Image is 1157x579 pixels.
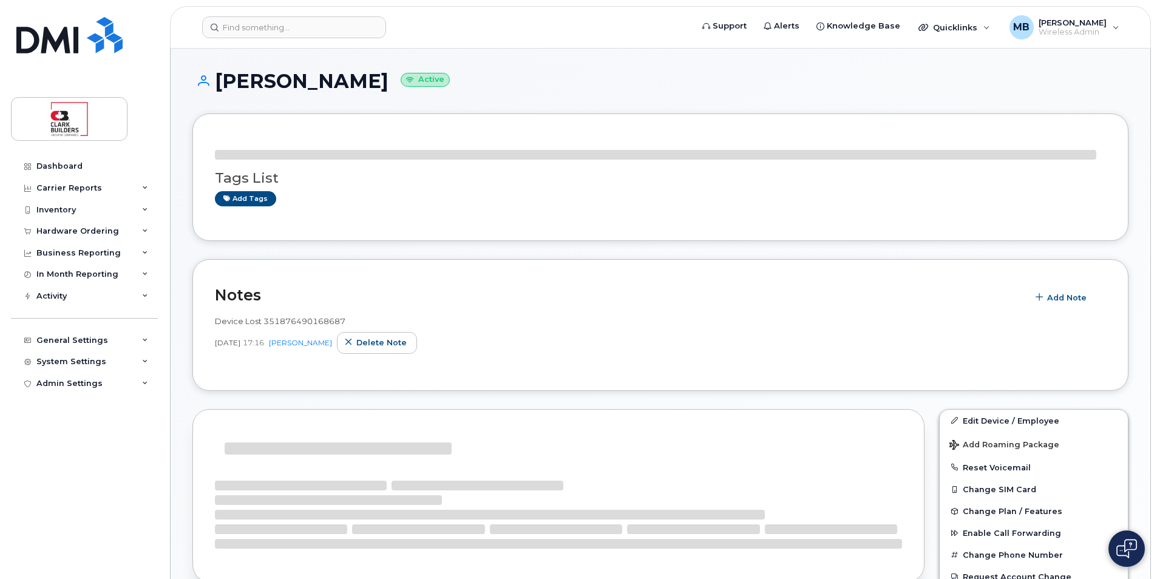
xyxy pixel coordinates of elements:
button: Add Note [1028,286,1097,308]
small: Active [401,73,450,87]
img: Open chat [1116,539,1137,558]
button: Change SIM Card [940,478,1128,500]
a: [PERSON_NAME] [269,338,332,347]
button: Add Roaming Package [940,432,1128,456]
span: 17:16 [243,337,264,348]
span: Delete note [356,337,407,348]
span: Enable Call Forwarding [963,529,1061,538]
h2: Notes [215,286,1022,304]
span: [DATE] [215,337,240,348]
span: Change Plan / Features [963,507,1062,516]
button: Reset Voicemail [940,456,1128,478]
button: Delete note [337,332,417,354]
h3: Tags List [215,171,1106,186]
button: Enable Call Forwarding [940,522,1128,544]
a: Edit Device / Employee [940,410,1128,432]
span: Add Note [1047,292,1087,303]
a: Add tags [215,191,276,206]
button: Change Plan / Features [940,500,1128,522]
span: Add Roaming Package [949,440,1059,452]
span: Device Lost 351876490168687 [215,316,345,326]
h1: [PERSON_NAME] [192,70,1128,92]
button: Change Phone Number [940,544,1128,566]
